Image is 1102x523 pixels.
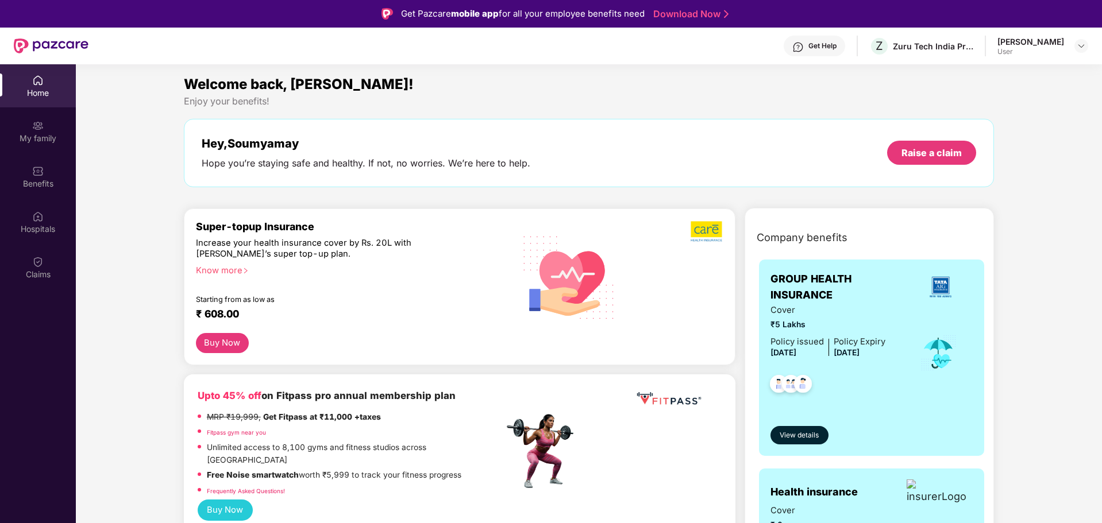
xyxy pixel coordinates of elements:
[207,412,261,421] del: MRP ₹19,999,
[196,220,504,233] div: Super-topup Insurance
[792,41,804,53] img: svg+xml;base64,PHN2ZyBpZD0iSGVscC0zMngzMiIgeG1sbnM9Imh0dHA6Ly93d3cudzMub3JnLzIwMDAvc3ZnIiB3aWR0aD...
[770,271,908,304] span: GROUP HEALTH INSURANCE
[207,470,299,479] strong: Free Noise smartwatch
[202,157,530,169] div: Hope you’re staying safe and healthy. If not, no worries. We’re here to help.
[770,335,824,348] div: Policy issued
[196,333,249,353] button: Buy Now
[770,484,858,500] span: Health insurance
[893,41,973,52] div: Zuru Tech India Private Limited
[207,487,285,494] a: Frequently Asked Questions!
[920,334,957,372] img: icon
[382,8,393,20] img: Logo
[196,265,497,273] div: Know more
[401,7,645,21] div: Get Pazcare for all your employee benefits need
[808,41,837,51] div: Get Help
[32,256,44,268] img: svg+xml;base64,PHN2ZyBpZD0iQ2xhaW0iIHhtbG5zPSJodHRwOi8vd3d3LnczLm9yZy8yMDAwL3N2ZyIgd2lkdGg9IjIwIi...
[242,268,249,274] span: right
[834,335,885,348] div: Policy Expiry
[634,388,703,409] img: fppp.png
[907,479,970,505] img: insurerLogo
[770,304,885,317] span: Cover
[765,371,793,400] img: svg+xml;base64,PHN2ZyB4bWxucz0iaHR0cDovL3d3dy53My5vcmcvMjAwMC9zdmciIHdpZHRoPSI0OC45NDMiIGhlaWdodD...
[196,308,492,321] div: ₹ 608.00
[14,38,88,53] img: New Pazcare Logo
[925,272,956,303] img: insurerLogo
[32,120,44,131] img: svg+xml;base64,PHN2ZyB3aWR0aD0iMjAiIGhlaWdodD0iMjAiIHZpZXdCb3g9IjAgMCAyMCAyMCIgZmlsbD0ibm9uZSIgeG...
[834,348,860,357] span: [DATE]
[196,295,455,303] div: Starting from as low as
[207,469,461,482] p: worth ₹5,999 to track your fitness progress
[207,441,503,466] p: Unlimited access to 8,100 gyms and fitness studios across [GEOGRAPHIC_DATA]
[198,499,253,521] button: Buy Now
[770,504,885,517] span: Cover
[780,430,819,441] span: View details
[770,319,885,331] span: ₹5 Lakhs
[901,146,962,159] div: Raise a claim
[876,39,883,53] span: Z
[724,8,729,20] img: Stroke
[198,390,456,401] b: on Fitpass pro annual membership plan
[997,47,1064,56] div: User
[184,95,995,107] div: Enjoy your benefits!
[789,371,817,400] img: svg+xml;base64,PHN2ZyB4bWxucz0iaHR0cDovL3d3dy53My5vcmcvMjAwMC9zdmciIHdpZHRoPSI0OC45NDMiIGhlaWdodD...
[503,411,584,491] img: fpp.png
[1077,41,1086,51] img: svg+xml;base64,PHN2ZyBpZD0iRHJvcGRvd24tMzJ4MzIiIHhtbG5zPSJodHRwOi8vd3d3LnczLm9yZy8yMDAwL3N2ZyIgd2...
[770,348,796,357] span: [DATE]
[198,390,261,401] b: Upto 45% off
[691,220,723,242] img: b5dec4f62d2307b9de63beb79f102df3.png
[451,8,499,19] strong: mobile app
[770,426,829,444] button: View details
[653,8,725,20] a: Download Now
[32,75,44,86] img: svg+xml;base64,PHN2ZyBpZD0iSG9tZSIgeG1sbnM9Imh0dHA6Ly93d3cudzMub3JnLzIwMDAvc3ZnIiB3aWR0aD0iMjAiIG...
[997,36,1064,47] div: [PERSON_NAME]
[196,238,454,260] div: Increase your health insurance cover by Rs. 20L with [PERSON_NAME]’s super top-up plan.
[207,429,266,436] a: Fitpass gym near you
[777,371,805,400] img: svg+xml;base64,PHN2ZyB4bWxucz0iaHR0cDovL3d3dy53My5vcmcvMjAwMC9zdmciIHdpZHRoPSI0OC45MTUiIGhlaWdodD...
[184,76,414,92] span: Welcome back, [PERSON_NAME]!
[32,165,44,177] img: svg+xml;base64,PHN2ZyBpZD0iQmVuZWZpdHMiIHhtbG5zPSJodHRwOi8vd3d3LnczLm9yZy8yMDAwL3N2ZyIgd2lkdGg9Ij...
[757,230,847,246] span: Company benefits
[263,412,381,421] strong: Get Fitpass at ₹11,000 +taxes
[514,221,624,332] img: svg+xml;base64,PHN2ZyB4bWxucz0iaHR0cDovL3d3dy53My5vcmcvMjAwMC9zdmciIHhtbG5zOnhsaW5rPSJodHRwOi8vd3...
[32,211,44,222] img: svg+xml;base64,PHN2ZyBpZD0iSG9zcGl0YWxzIiB4bWxucz0iaHR0cDovL3d3dy53My5vcmcvMjAwMC9zdmciIHdpZHRoPS...
[202,137,530,150] div: Hey, Soumyamay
